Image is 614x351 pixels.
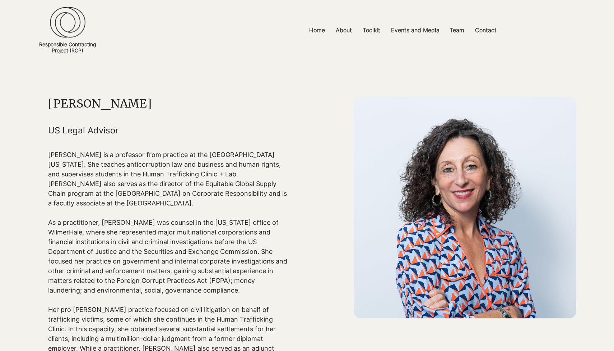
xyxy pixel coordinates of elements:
a: Responsible ContractingProject (RCP) [39,41,96,53]
a: Events and Media [386,22,444,38]
p: Home [306,22,329,38]
nav: Site [221,22,585,38]
a: Contact [470,22,502,38]
p: [PERSON_NAME] is a professor from practice at the [GEOGRAPHIC_DATA][US_STATE]. She teaches antico... [48,150,290,179]
p: As a practitioner, [PERSON_NAME] was counsel in the [US_STATE] office of WilmerHale, where she re... [48,218,290,295]
p: Events and Media [387,22,443,38]
a: Home [304,22,330,38]
p: About [332,22,355,38]
p: Team [446,22,468,38]
a: Toolkit [357,22,386,38]
a: About [330,22,357,38]
h1: [PERSON_NAME] [48,96,290,111]
h1: US Legal Advisor [48,125,290,136]
p: [PERSON_NAME] also serves as the director of the Equitable Global Supply Chain program at the [GE... [48,179,290,208]
p: Contact [471,22,500,38]
a: Team [444,22,470,38]
p: Toolkit [359,22,384,38]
